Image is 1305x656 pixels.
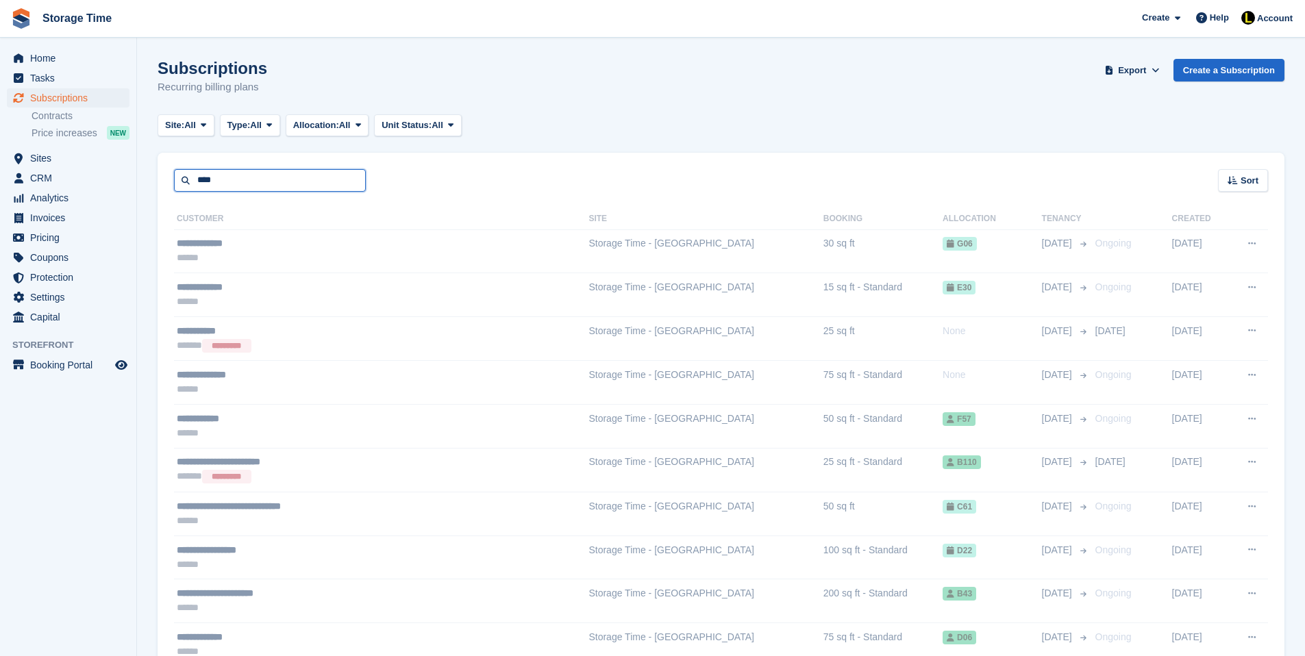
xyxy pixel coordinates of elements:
[7,288,129,307] a: menu
[7,248,129,267] a: menu
[30,355,112,375] span: Booking Portal
[30,248,112,267] span: Coupons
[7,149,129,168] a: menu
[7,228,129,247] a: menu
[7,355,129,375] a: menu
[7,307,129,327] a: menu
[30,168,112,188] span: CRM
[30,288,112,307] span: Settings
[1142,11,1169,25] span: Create
[30,68,112,88] span: Tasks
[1173,59,1284,81] a: Create a Subscription
[12,338,136,352] span: Storefront
[7,268,129,287] a: menu
[30,228,112,247] span: Pricing
[1241,11,1255,25] img: Laaibah Sarwar
[7,188,129,207] a: menu
[7,68,129,88] a: menu
[32,127,97,140] span: Price increases
[30,188,112,207] span: Analytics
[32,110,129,123] a: Contracts
[107,126,129,140] div: NEW
[7,208,129,227] a: menu
[37,7,117,29] a: Storage Time
[1102,59,1163,81] button: Export
[30,307,112,327] span: Capital
[1210,11,1229,25] span: Help
[7,88,129,108] a: menu
[30,208,112,227] span: Invoices
[158,59,267,77] h1: Subscriptions
[30,88,112,108] span: Subscriptions
[30,49,112,68] span: Home
[158,79,267,95] p: Recurring billing plans
[1118,64,1146,77] span: Export
[11,8,32,29] img: stora-icon-8386f47178a22dfd0bd8f6a31ec36ba5ce8667c1dd55bd0f319d3a0aa187defe.svg
[30,268,112,287] span: Protection
[113,357,129,373] a: Preview store
[7,49,129,68] a: menu
[32,125,129,140] a: Price increases NEW
[30,149,112,168] span: Sites
[7,168,129,188] a: menu
[1257,12,1293,25] span: Account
